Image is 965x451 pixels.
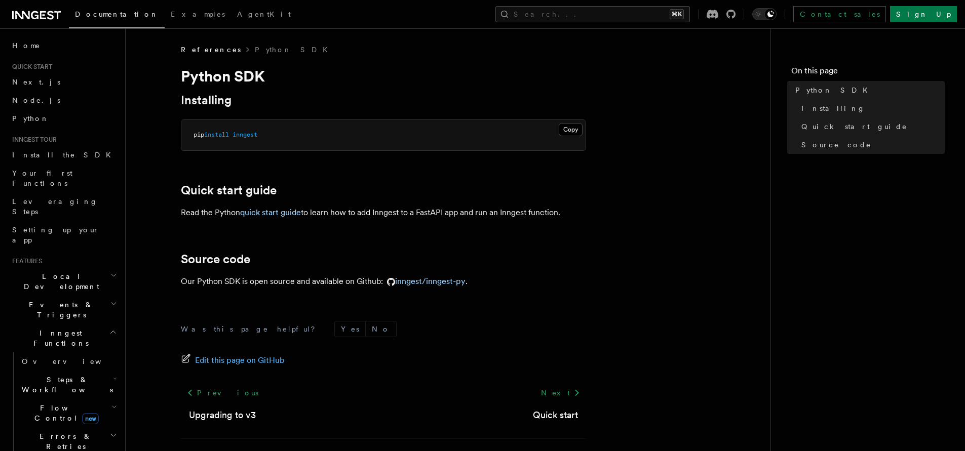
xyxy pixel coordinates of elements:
span: Flow Control [18,403,111,423]
span: Install the SDK [12,151,117,159]
a: Sign Up [890,6,957,22]
span: Next.js [12,78,60,86]
button: Local Development [8,267,119,296]
span: Steps & Workflows [18,375,113,395]
button: Events & Triggers [8,296,119,324]
button: Yes [335,321,365,337]
span: Node.js [12,96,60,104]
button: Copy [559,123,583,136]
span: Quick start [8,63,52,71]
a: Installing [797,99,945,117]
span: Setting up your app [12,226,99,244]
span: Your first Functions [12,169,72,187]
span: References [181,45,241,55]
button: Toggle dark mode [752,8,777,20]
a: Next.js [8,73,119,91]
span: Installing [801,103,865,113]
a: Your first Functions [8,164,119,192]
a: Examples [165,3,231,27]
p: Our Python SDK is open source and available on Github: . [181,274,586,289]
span: new [82,413,99,424]
a: Python SDK [791,81,945,99]
span: Inngest tour [8,136,57,144]
span: pip [194,131,204,138]
span: Overview [22,357,126,365]
a: Node.js [8,91,119,109]
a: Source code [797,136,945,154]
span: AgentKit [237,10,291,18]
button: Search...⌘K [495,6,690,22]
h4: On this page [791,65,945,81]
span: Home [12,40,41,51]
a: Overview [18,352,119,371]
span: Documentation [75,10,159,18]
a: Previous [181,384,264,402]
a: AgentKit [231,3,297,27]
span: Local Development [8,271,110,292]
a: Setting up your app [8,221,119,249]
a: Upgrading to v3 [189,408,256,422]
a: Install the SDK [8,146,119,164]
span: Source code [801,140,871,150]
a: Documentation [69,3,165,28]
p: Was this page helpful? [181,324,322,334]
button: Flow Controlnew [18,399,119,427]
a: Quick start [533,408,578,422]
span: Inngest Functions [8,328,109,348]
a: Leveraging Steps [8,192,119,221]
span: Leveraging Steps [12,197,98,216]
a: Edit this page on GitHub [181,353,285,367]
span: Quick start guide [801,121,907,132]
span: Edit this page on GitHub [195,353,285,367]
a: quick start guide [240,208,301,217]
span: Examples [171,10,225,18]
p: Read the Python to learn how to add Inngest to a FastAPI app and run an Inngest function. [181,206,586,220]
h1: Python SDK [181,67,586,85]
a: Home [8,36,119,55]
a: Python SDK [255,45,334,55]
button: Inngest Functions [8,324,119,352]
a: Quick start guide [797,117,945,136]
span: Features [8,257,42,265]
span: Python SDK [795,85,874,95]
span: inngest [233,131,257,138]
a: Python [8,109,119,128]
a: Installing [181,93,231,107]
a: Source code [181,252,250,266]
a: inngest/inngest-py [383,276,466,286]
a: Contact sales [793,6,886,22]
span: install [204,131,229,138]
span: Python [12,114,49,122]
button: Steps & Workflows [18,371,119,399]
a: Next [535,384,586,402]
a: Quick start guide [181,183,277,197]
button: No [366,321,396,337]
kbd: ⌘K [670,9,684,19]
span: Events & Triggers [8,300,110,320]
